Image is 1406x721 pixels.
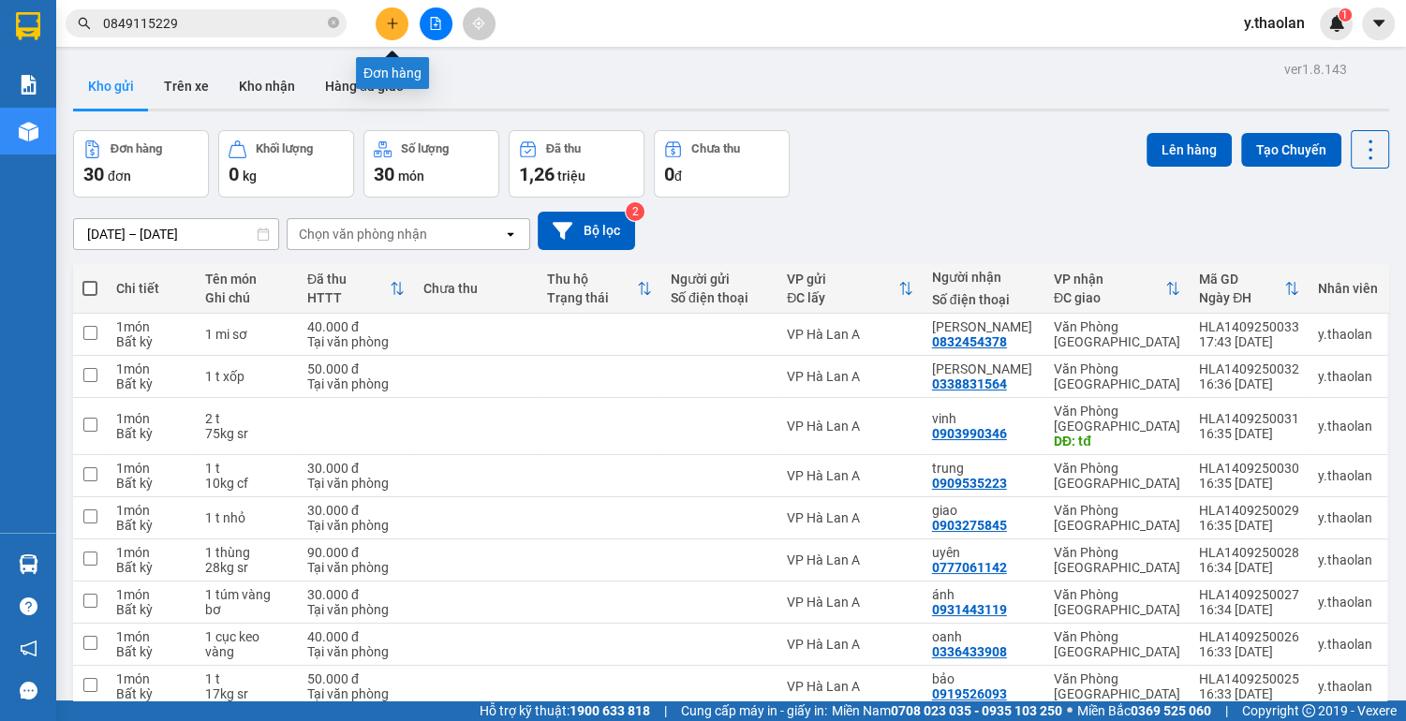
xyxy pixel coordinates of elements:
[224,64,310,109] button: Kho nhận
[1199,319,1299,334] div: HLA1409250033
[429,17,442,30] span: file-add
[654,130,790,198] button: Chưa thu0đ
[932,319,1035,334] div: kelly
[298,264,414,314] th: Toggle SortBy
[1044,264,1190,314] th: Toggle SortBy
[398,169,424,184] span: món
[205,411,289,426] div: 2 t
[307,629,405,644] div: 40.000 đ
[932,361,1035,376] div: hồng ân
[547,272,637,287] div: Thu hộ
[307,587,405,602] div: 30.000 đ
[787,468,913,483] div: VP Hà Lan A
[1199,671,1299,686] div: HLA1409250025
[307,376,405,391] div: Tại văn phòng
[116,545,186,560] div: 1 món
[777,264,923,314] th: Toggle SortBy
[1370,15,1387,32] span: caret-down
[1199,644,1299,659] div: 16:33 [DATE]
[103,13,324,34] input: Tìm tên, số ĐT hoặc mã đơn
[116,518,186,533] div: Bất kỳ
[538,264,661,314] th: Toggle SortBy
[108,169,131,184] span: đơn
[116,503,186,518] div: 1 món
[509,130,644,198] button: Đã thu1,26 triệu
[1318,281,1378,296] div: Nhân viên
[307,334,405,349] div: Tại văn phòng
[74,219,278,249] input: Select a date range.
[1131,703,1211,718] strong: 0369 525 060
[503,227,518,242] svg: open
[557,169,585,184] span: triệu
[832,700,1062,721] span: Miền Nam
[307,272,390,287] div: Đã thu
[229,163,239,185] span: 0
[116,644,186,659] div: Bất kỳ
[205,587,289,617] div: 1 túm vàng bơ
[116,411,186,426] div: 1 món
[1199,587,1299,602] div: HLA1409250027
[1199,376,1299,391] div: 16:36 [DATE]
[1318,327,1378,342] div: y.thaolan
[205,560,289,575] div: 28kg sr
[932,270,1035,285] div: Người nhận
[932,426,1007,441] div: 0903990346
[932,334,1007,349] div: 0832454378
[472,17,485,30] span: aim
[356,57,429,89] div: Đơn hàng
[20,597,37,615] span: question-circle
[307,602,405,617] div: Tại văn phòng
[1199,686,1299,701] div: 16:33 [DATE]
[328,17,339,28] span: close-circle
[374,163,394,185] span: 30
[519,163,555,185] span: 1,26
[218,130,354,198] button: Khối lượng0kg
[626,202,644,221] sup: 2
[19,554,38,574] img: warehouse-icon
[116,461,186,476] div: 1 món
[307,290,390,305] div: HTTT
[1318,419,1378,434] div: y.thaolan
[116,629,186,644] div: 1 món
[1318,637,1378,652] div: y.thaolan
[116,361,186,376] div: 1 món
[73,64,149,109] button: Kho gửi
[116,426,186,441] div: Bất kỳ
[386,17,399,30] span: plus
[20,640,37,657] span: notification
[1199,560,1299,575] div: 16:34 [DATE]
[83,163,104,185] span: 30
[932,560,1007,575] div: 0777061142
[547,290,637,305] div: Trạng thái
[1054,671,1180,701] div: Văn Phòng [GEOGRAPHIC_DATA]
[116,587,186,602] div: 1 món
[932,629,1035,644] div: oanh
[480,700,650,721] span: Hỗ trợ kỹ thuật:
[205,510,289,525] div: 1 t nhỏ
[205,369,289,384] div: 1 t xốp
[932,545,1035,560] div: uyên
[1318,595,1378,610] div: y.thaolan
[787,272,898,287] div: VP gửi
[16,12,40,40] img: logo-vxr
[205,426,289,441] div: 75kg sr
[1054,629,1180,659] div: Văn Phòng [GEOGRAPHIC_DATA]
[205,290,289,305] div: Ghi chú
[1199,411,1299,426] div: HLA1409250031
[307,644,405,659] div: Tại văn phòng
[1054,361,1180,391] div: Văn Phòng [GEOGRAPHIC_DATA]
[1199,545,1299,560] div: HLA1409250028
[1241,133,1341,167] button: Tạo Chuyến
[1054,461,1180,491] div: Văn Phòng [GEOGRAPHIC_DATA]
[1318,552,1378,567] div: y.thaolan
[205,272,289,287] div: Tên món
[674,169,682,184] span: đ
[1199,602,1299,617] div: 16:34 [DATE]
[1339,8,1352,22] sup: 1
[116,671,186,686] div: 1 món
[787,595,913,610] div: VP Hà Lan A
[307,686,405,701] div: Tại văn phòng
[243,169,257,184] span: kg
[1077,700,1211,721] span: Miền Bắc
[205,545,289,560] div: 1 thùng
